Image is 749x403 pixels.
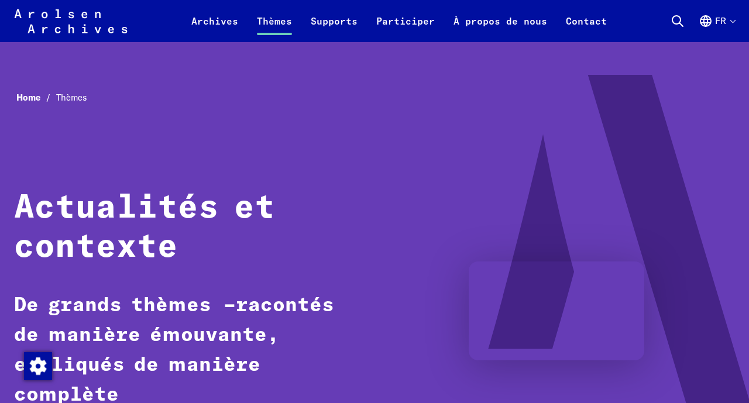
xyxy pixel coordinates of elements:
div: Modification du consentement [23,352,51,380]
a: Archives [182,14,248,42]
a: Contact [556,14,616,42]
a: Thèmes [248,14,301,42]
nav: Breadcrumb [14,89,735,106]
button: Français, sélection de la langue [699,14,735,42]
img: Modification du consentement [24,352,52,380]
strong: Actualités et contexte [14,192,275,264]
a: Home [16,92,56,103]
a: Participer [367,14,444,42]
a: À propos de nous [444,14,556,42]
span: Thèmes [56,92,87,103]
nav: Principal [182,7,616,35]
a: Supports [301,14,367,42]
